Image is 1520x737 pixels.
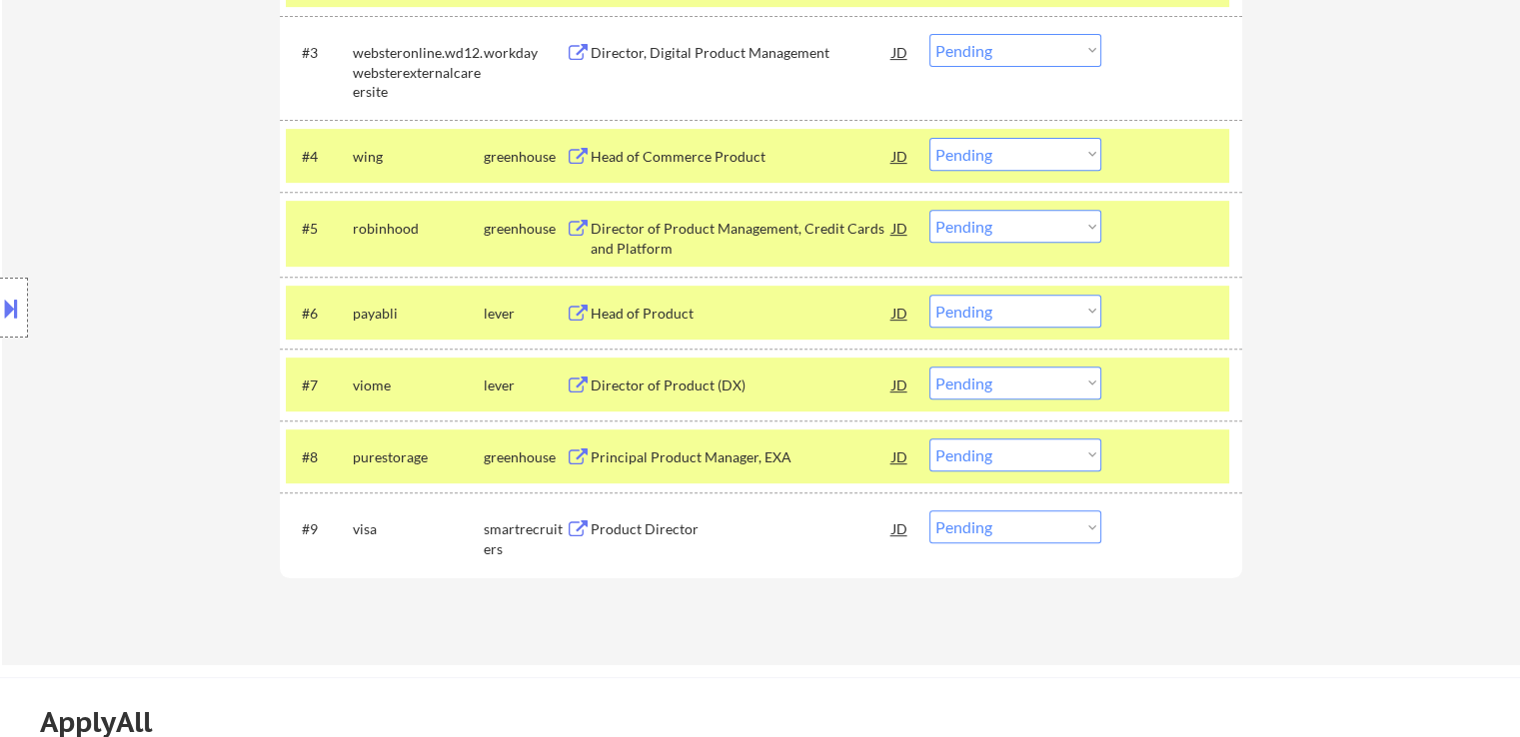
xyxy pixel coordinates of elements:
div: Head of Product [591,304,892,324]
div: purestorage [353,447,484,467]
div: Director of Product (DX) [591,375,892,395]
div: Principal Product Manager, EXA [591,447,892,467]
div: Head of Commerce Product [591,147,892,167]
div: JD [890,438,910,474]
div: greenhouse [484,447,566,467]
div: Product Director [591,519,892,539]
div: JD [890,210,910,246]
div: visa [353,519,484,539]
div: #3 [302,43,337,63]
div: JD [890,295,910,331]
div: websteronline.wd12.websterexternalcareersite [353,43,484,102]
div: greenhouse [484,147,566,167]
div: JD [890,34,910,70]
div: wing [353,147,484,167]
div: JD [890,367,910,402]
div: #9 [302,519,337,539]
div: Director, Digital Product Management [591,43,892,63]
div: lever [484,304,566,324]
div: Director of Product Management, Credit Cards and Platform [591,219,892,258]
div: robinhood [353,219,484,239]
div: JD [890,510,910,546]
div: lever [484,375,566,395]
div: smartrecruiters [484,519,566,558]
div: viome [353,375,484,395]
div: JD [890,138,910,174]
div: payabli [353,304,484,324]
div: greenhouse [484,219,566,239]
div: workday [484,43,566,63]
